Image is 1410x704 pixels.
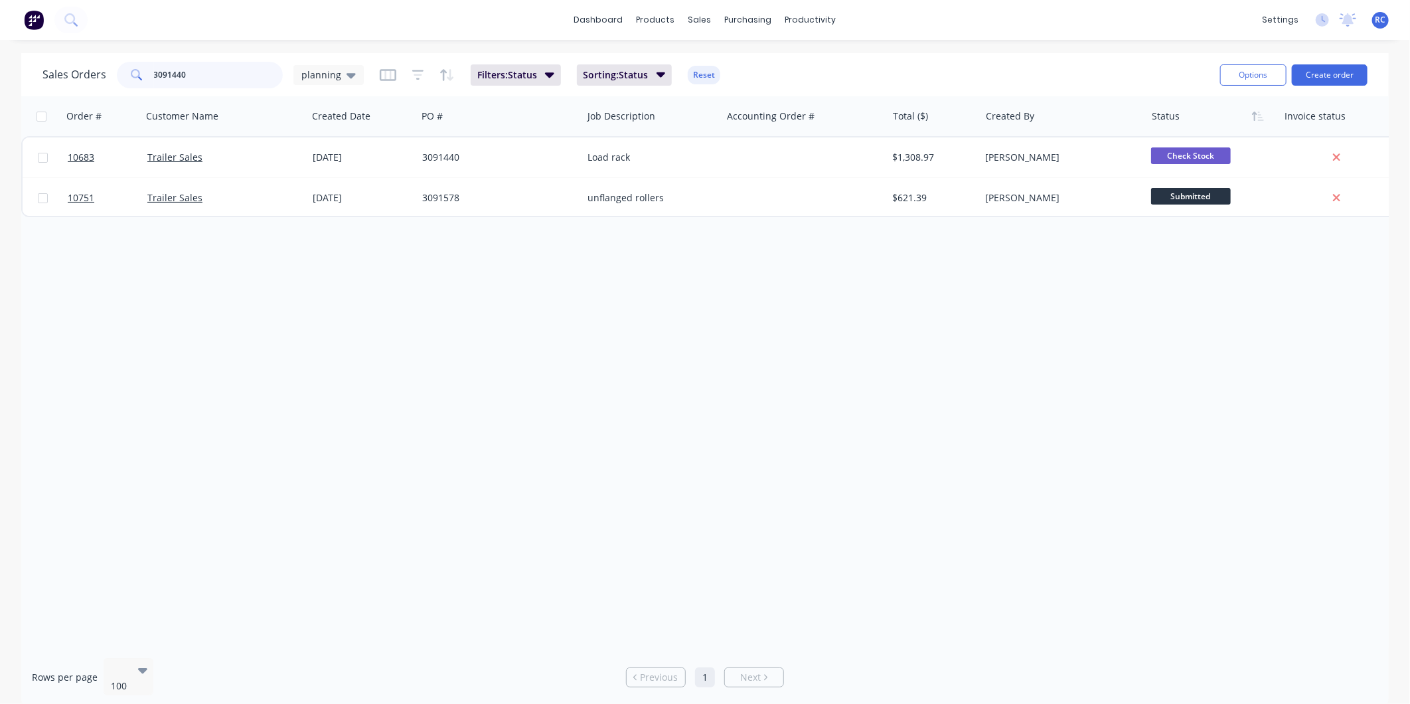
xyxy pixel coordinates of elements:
div: [PERSON_NAME] [985,151,1133,164]
div: Load rack [588,151,710,164]
span: Check Stock [1151,147,1231,164]
a: Previous page [627,671,685,684]
span: Rows per page [32,671,98,684]
a: Trailer Sales [147,191,202,204]
button: Sorting:Status [577,64,672,86]
button: Options [1220,64,1287,86]
div: Total ($) [893,110,928,123]
a: 10751 [68,178,147,218]
span: 10751 [68,191,94,205]
div: Accounting Order # [727,110,815,123]
button: Reset [688,66,720,84]
div: Customer Name [146,110,218,123]
div: settings [1255,10,1305,30]
div: products [630,10,682,30]
div: $621.39 [893,191,971,205]
span: RC [1375,14,1386,26]
span: Sorting: Status [584,68,649,82]
div: 3091578 [422,191,570,205]
button: Create order [1292,64,1368,86]
div: Order # [66,110,102,123]
div: [PERSON_NAME] [985,191,1133,205]
div: Created By [986,110,1034,123]
div: Created Date [312,110,370,123]
div: [DATE] [313,191,412,205]
div: sales [682,10,718,30]
div: productivity [779,10,843,30]
span: planning [301,68,341,82]
a: dashboard [568,10,630,30]
span: Previous [641,671,678,684]
a: Page 1 is your current page [695,667,715,687]
ul: Pagination [621,667,789,687]
div: 3091440 [422,151,570,164]
span: 10683 [68,151,94,164]
div: Job Description [587,110,655,123]
div: [DATE] [313,151,412,164]
a: Next page [725,671,783,684]
button: Filters:Status [471,64,561,86]
span: Submitted [1151,188,1231,205]
div: unflanged rollers [588,191,710,205]
span: Next [740,671,761,684]
div: Invoice status [1285,110,1346,123]
img: Factory [24,10,44,30]
div: purchasing [718,10,779,30]
a: 10683 [68,137,147,177]
span: Filters: Status [477,68,537,82]
h1: Sales Orders [42,68,106,81]
div: Status [1152,110,1180,123]
a: Trailer Sales [147,151,202,163]
input: Search... [154,62,283,88]
div: 100 [111,679,129,693]
div: $1,308.97 [893,151,971,164]
div: PO # [422,110,443,123]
